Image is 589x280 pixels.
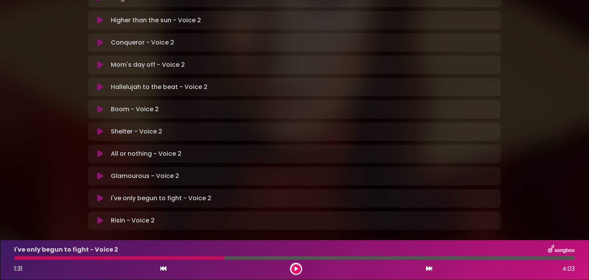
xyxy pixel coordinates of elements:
[111,171,179,181] p: Glamourous - Voice 2
[111,60,185,69] p: Mom's day off - Voice 2
[111,105,159,114] p: Boom - Voice 2
[111,194,211,203] p: I've only begun to fight - Voice 2
[111,16,201,25] p: Higher than the sun - Voice 2
[111,127,162,136] p: Shelter - Voice 2
[548,245,575,255] img: songbox-logo-white.png
[14,245,118,254] p: I've only begun to fight - Voice 2
[111,38,174,47] p: Conqueror - Voice 2
[111,216,155,225] p: Risin - Voice 2
[111,149,181,158] p: All or nothing - Voice 2
[111,82,207,92] p: Hallelujah to the beat - Voice 2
